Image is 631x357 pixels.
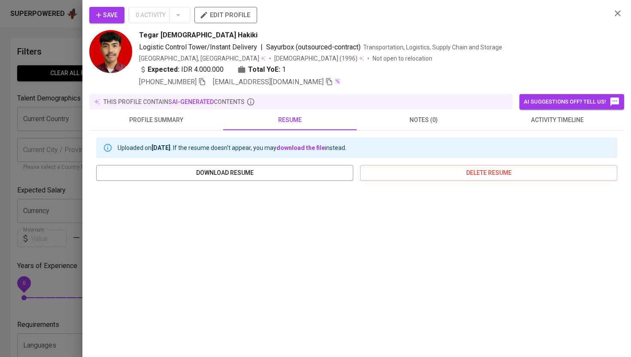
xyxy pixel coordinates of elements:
span: Tegar [DEMOGRAPHIC_DATA] Hakiki [139,30,258,40]
span: Save [96,10,118,21]
span: resume [228,115,352,125]
span: AI suggestions off? Tell us! [524,97,620,107]
img: ecca248ceb621f9b6428a8868181adad.jpg [89,30,132,73]
span: activity timeline [496,115,619,125]
span: | [261,42,263,52]
span: AI-generated [172,98,214,105]
span: notes (0) [362,115,485,125]
a: edit profile [194,11,257,18]
span: Sayurbox (outsourced-contract) [266,43,361,51]
button: AI suggestions off? Tell us! [519,94,624,110]
div: Uploaded on . If the resume doesn't appear, you may instead. [118,140,346,156]
b: Expected: [148,64,179,75]
span: profile summary [94,115,218,125]
span: delete resume [367,168,610,178]
img: magic_wand.svg [334,78,341,85]
span: [DEMOGRAPHIC_DATA] [274,54,340,63]
a: download the file [276,144,325,151]
div: (1996) [274,54,364,63]
span: edit profile [201,9,250,21]
span: [EMAIL_ADDRESS][DOMAIN_NAME] [213,78,324,86]
div: [GEOGRAPHIC_DATA], [GEOGRAPHIC_DATA] [139,54,266,63]
p: this profile contains contents [103,98,245,106]
span: 1 [282,64,286,75]
button: edit profile [194,7,257,23]
button: download resume [96,165,353,181]
div: IDR 4.000.000 [139,64,224,75]
span: download resume [103,168,346,178]
b: Total YoE: [248,64,280,75]
button: delete resume [360,165,617,181]
span: Transportation, Logistics, Supply Chain and Storage [363,44,502,51]
button: Save [89,7,124,23]
span: Logistic Control Tower/Instant Delivery [139,43,257,51]
span: [PHONE_NUMBER] [139,78,197,86]
b: [DATE] [152,144,170,151]
p: Not open to relocation [373,54,432,63]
